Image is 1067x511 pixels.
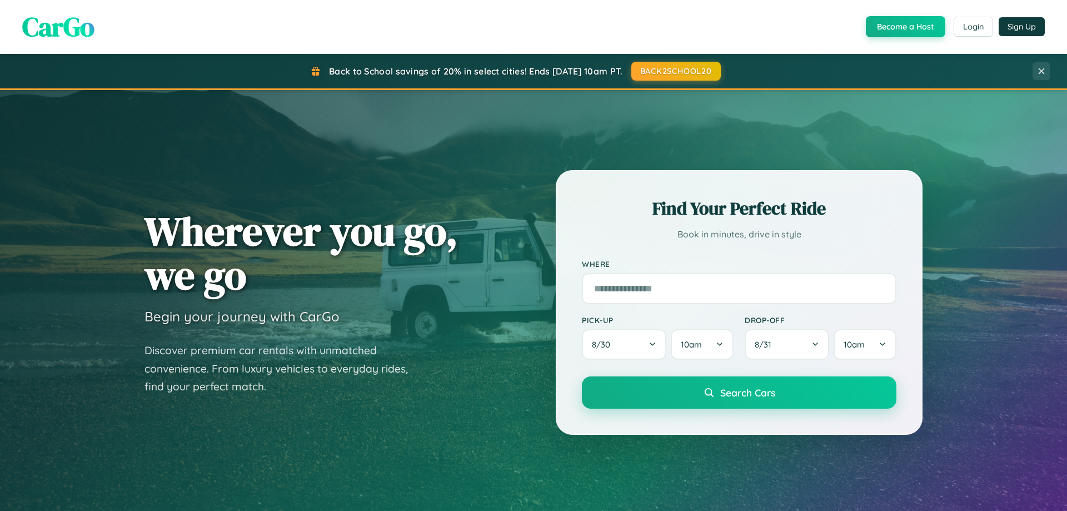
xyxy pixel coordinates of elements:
span: 10am [844,339,865,350]
span: 10am [681,339,702,350]
label: Pick-up [582,315,734,325]
span: CarGo [22,8,94,45]
button: Search Cars [582,376,896,409]
h3: Begin your journey with CarGo [144,308,340,325]
button: 10am [671,329,734,360]
button: BACK2SCHOOL20 [631,62,721,81]
span: 8 / 30 [592,339,616,350]
span: Search Cars [720,386,775,399]
p: Book in minutes, drive in style [582,226,896,242]
label: Drop-off [745,315,896,325]
button: 8/30 [582,329,666,360]
p: Discover premium car rentals with unmatched convenience. From luxury vehicles to everyday rides, ... [144,341,422,396]
span: Back to School savings of 20% in select cities! Ends [DATE] 10am PT. [329,66,622,77]
label: Where [582,259,896,269]
button: Sign Up [999,17,1045,36]
button: Become a Host [866,16,945,37]
h2: Find Your Perfect Ride [582,196,896,221]
button: 8/31 [745,329,829,360]
button: 10am [834,329,896,360]
button: Login [954,17,993,37]
span: 8 / 31 [755,339,777,350]
h1: Wherever you go, we go [144,209,458,297]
